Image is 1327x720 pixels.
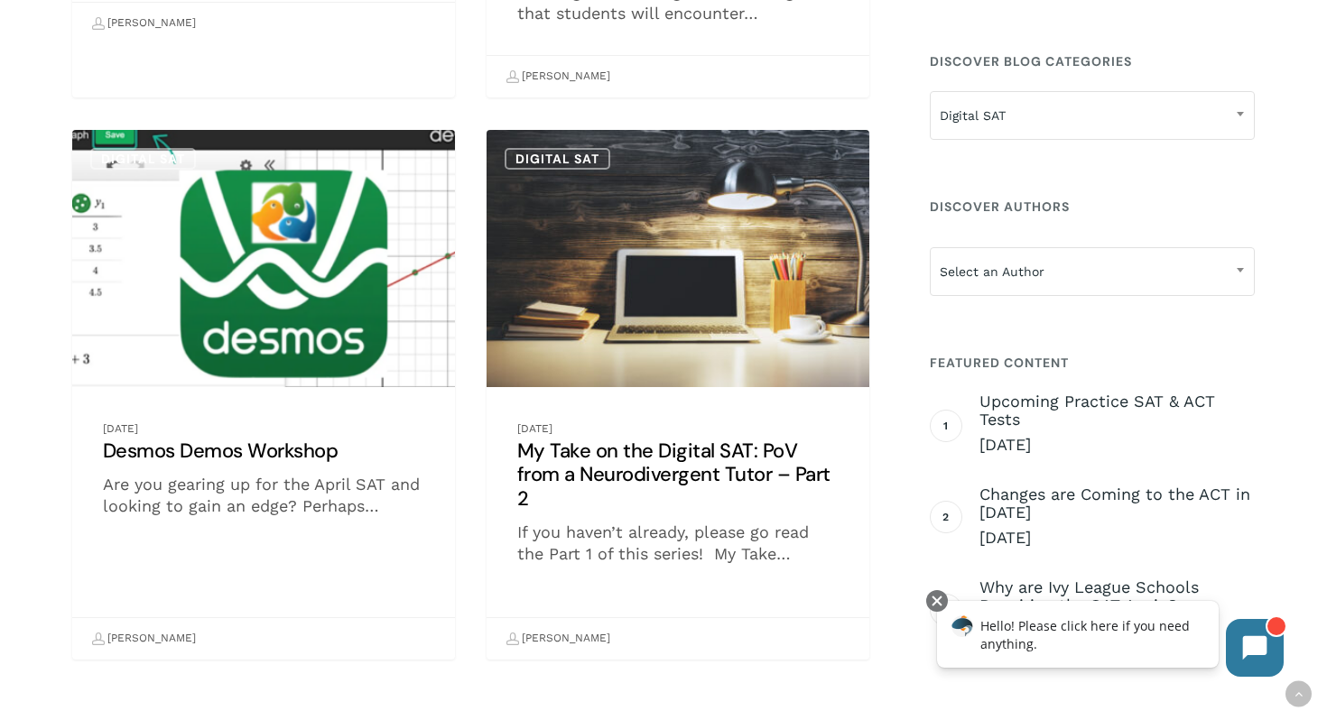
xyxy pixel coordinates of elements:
[930,190,1255,223] h4: Discover Authors
[930,247,1255,296] span: Select an Author
[979,578,1255,642] a: Why are Ivy League Schools Requiring the SAT Again? [DATE]
[931,253,1254,291] span: Select an Author
[930,346,1255,379] h4: Featured Content
[505,148,610,170] a: Digital SAT
[979,485,1255,522] span: Changes are Coming to the ACT in [DATE]
[979,392,1255,456] a: Upcoming Practice SAT & ACT Tests [DATE]
[979,578,1255,614] span: Why are Ivy League Schools Requiring the SAT Again?
[979,434,1255,456] span: [DATE]
[506,61,610,92] a: [PERSON_NAME]
[506,623,610,654] a: [PERSON_NAME]
[918,586,1302,695] iframe: Chatbot
[979,392,1255,429] span: Upcoming Practice SAT & ACT Tests
[979,527,1255,549] span: [DATE]
[979,485,1255,549] a: Changes are Coming to the ACT in [DATE] [DATE]
[91,8,196,39] a: [PERSON_NAME]
[931,97,1254,134] span: Digital SAT
[90,148,196,170] a: Digital SAT
[91,623,196,654] a: [PERSON_NAME]
[930,45,1255,78] h4: Discover Blog Categories
[930,91,1255,140] span: Digital SAT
